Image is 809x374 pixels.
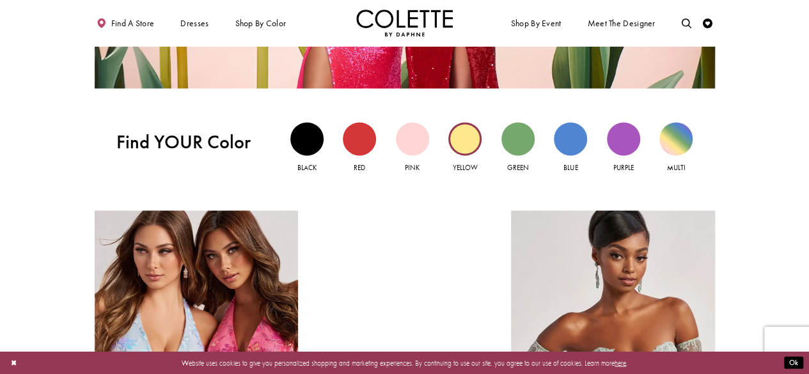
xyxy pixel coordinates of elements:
a: Red view Red [343,122,376,174]
a: Find a store [95,10,157,36]
span: Dresses [178,10,211,36]
span: Shop By Event [511,19,562,28]
button: Close Dialog [6,354,22,371]
span: Blue [563,163,577,172]
span: Green [507,163,529,172]
a: Black view Black [290,122,324,174]
div: Green view [501,122,535,155]
a: Green view Green [501,122,535,174]
span: Find YOUR Color [116,131,269,153]
a: Pink view Pink [396,122,429,174]
span: Purple [613,163,634,172]
div: Red view [343,122,376,155]
span: Pink [405,163,420,172]
span: Shop by color [235,19,286,28]
span: Black [297,163,317,172]
span: Red [354,163,365,172]
span: Find a store [111,19,155,28]
button: Submit Dialog [784,357,803,369]
div: Yellow view [448,122,482,155]
a: Meet the designer [585,10,658,36]
a: Check Wishlist [700,10,715,36]
p: Website uses cookies to give you personalized shopping and marketing experiences. By continuing t... [70,356,739,369]
a: Yellow view Yellow [448,122,482,174]
div: Purple view [607,122,640,155]
a: here [615,358,626,367]
div: Black view [290,122,324,155]
span: Shop by color [233,10,288,36]
span: Yellow [453,163,478,172]
a: Multi view Multi [659,122,693,174]
span: Meet the designer [587,19,655,28]
span: Dresses [180,19,208,28]
div: Multi view [659,122,693,155]
a: Visit Home Page [356,10,453,36]
div: Blue view [554,122,587,155]
img: Colette by Daphne [356,10,453,36]
div: Pink view [396,122,429,155]
span: Multi [667,163,686,172]
a: Blue view Blue [554,122,587,174]
a: Purple view Purple [607,122,640,174]
span: Shop By Event [508,10,563,36]
a: Toggle search [679,10,694,36]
